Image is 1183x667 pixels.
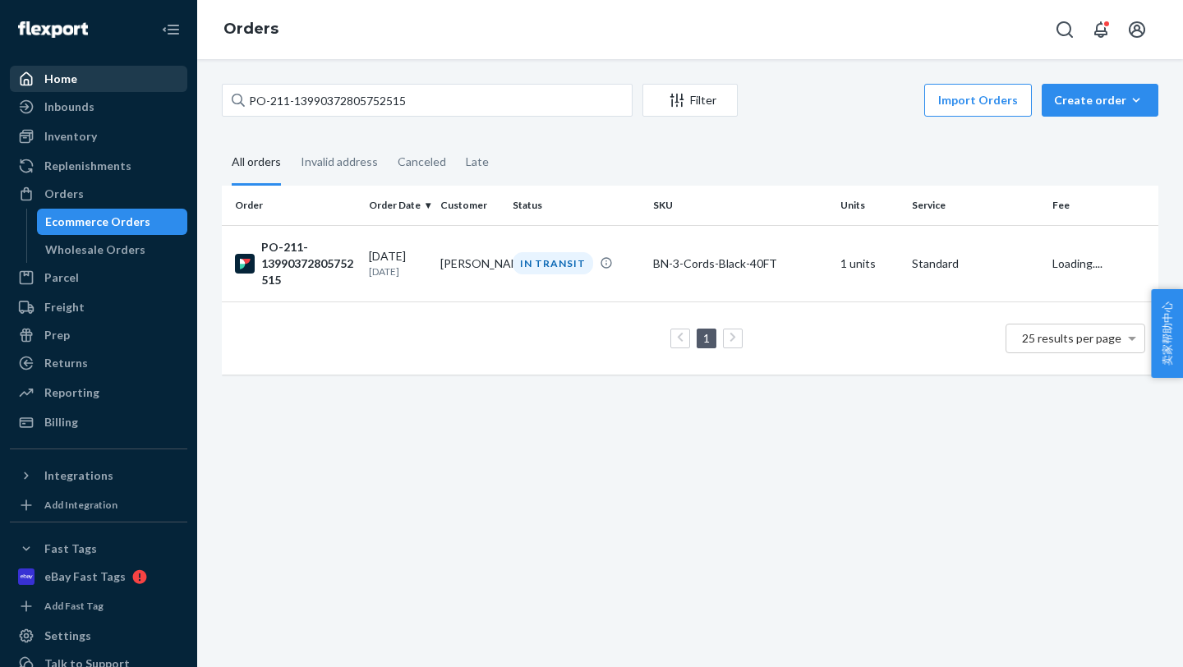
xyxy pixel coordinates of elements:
div: Prep [44,327,70,343]
button: Open Search Box [1048,13,1081,46]
th: Order Date [362,186,434,225]
a: Settings [10,623,187,649]
div: Add Fast Tag [44,599,104,613]
div: Late [466,140,489,183]
a: Replenishments [10,153,187,179]
a: Home [10,66,187,92]
button: Create order [1042,84,1158,117]
a: Add Fast Tag [10,596,187,616]
a: Prep [10,322,187,348]
div: Filter [643,92,737,108]
div: All orders [232,140,281,186]
div: [DATE] [369,248,427,278]
a: Billing [10,409,187,435]
div: Billing [44,414,78,430]
a: Freight [10,294,187,320]
ol: breadcrumbs [210,6,292,53]
div: Freight [44,299,85,315]
a: Reporting [10,379,187,406]
a: Parcel [10,264,187,291]
a: Page 1 is your current page [700,331,713,345]
div: Replenishments [44,158,131,174]
td: 1 units [834,225,905,301]
button: Open notifications [1084,13,1117,46]
p: [DATE] [369,264,427,278]
th: SKU [647,186,834,225]
button: 卖家帮助中心 [1151,289,1183,378]
div: eBay Fast Tags [44,568,126,585]
div: Home [44,71,77,87]
div: Ecommerce Orders [45,214,150,230]
th: Status [506,186,647,225]
input: Search orders [222,84,633,117]
a: Wholesale Orders [37,237,188,263]
a: Add Integration [10,495,187,515]
div: Parcel [44,269,79,286]
div: Inbounds [44,99,94,115]
span: 25 results per page [1022,331,1121,345]
td: [PERSON_NAME] [434,225,505,301]
div: Canceled [398,140,446,183]
div: Invalid address [301,140,378,183]
button: Import Orders [924,84,1032,117]
div: Add Integration [44,498,117,512]
a: Orders [10,181,187,207]
button: Open account menu [1121,13,1153,46]
div: Returns [44,355,88,371]
td: Loading.... [1046,225,1158,301]
a: Inbounds [10,94,187,120]
a: Returns [10,350,187,376]
div: Create order [1054,92,1146,108]
div: Wholesale Orders [45,241,145,258]
th: Units [834,186,905,225]
div: BN-3-Cords-Black-40FT [653,255,827,272]
div: Reporting [44,384,99,401]
div: IN TRANSIT [513,252,593,274]
button: Filter [642,84,738,117]
div: Orders [44,186,84,202]
th: Service [905,186,1046,225]
img: Flexport logo [18,21,88,38]
div: Integrations [44,467,113,484]
a: Inventory [10,123,187,149]
div: Inventory [44,128,97,145]
button: Close Navigation [154,13,187,46]
div: Fast Tags [44,540,97,557]
a: Orders [223,20,278,38]
th: Fee [1046,186,1158,225]
a: Ecommerce Orders [37,209,188,235]
div: PO-211-13990372805752515 [235,239,356,288]
th: Order [222,186,362,225]
a: eBay Fast Tags [10,563,187,590]
button: Integrations [10,462,187,489]
button: Fast Tags [10,536,187,562]
p: Standard [912,255,1039,272]
div: Settings [44,628,91,644]
div: Customer [440,198,499,212]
